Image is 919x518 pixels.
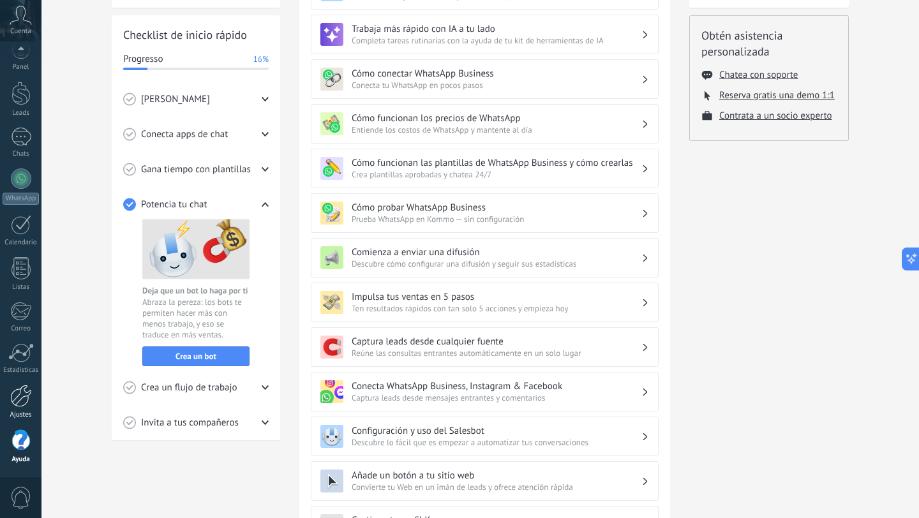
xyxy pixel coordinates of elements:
span: Crea un bot [176,352,216,361]
span: Conecta apps de chat [141,128,228,141]
h3: Añade un botón a tu sitio web [352,470,641,482]
span: Progresso [123,53,163,66]
h3: Cómo conectar WhatsApp Business [352,68,641,80]
div: Panel [3,63,40,71]
div: Correo [3,325,40,333]
span: Invita a tus compañeros [141,417,239,429]
img: Bots image [142,219,250,279]
h3: Cómo funcionan las plantillas de WhatsApp Business y cómo crearlas [352,157,641,169]
h3: Comienza a enviar una difusión [352,246,641,258]
h3: Conecta WhatsApp Business, Instagram & Facebook [352,380,641,392]
div: Leads [3,109,40,117]
div: Ajustes [3,411,40,419]
span: Descubre lo fácil que es empezar a automatizar tus conversaciones [352,437,641,448]
button: Crea un bot [142,346,250,366]
span: 16% [253,53,269,66]
button: Reserva gratis una demo 1:1 [719,89,835,101]
span: Entiende los costos de WhatsApp y mantente al día [352,124,641,135]
button: Contrata a un socio experto [719,110,832,122]
h2: Checklist de inicio rápido [123,27,269,43]
span: Crea plantillas aprobadas y chatea 24/7 [352,169,641,180]
div: Calendario [3,239,40,247]
div: Ayuda [3,455,40,464]
span: Crea un flujo de trabajo [141,381,237,394]
h3: Cómo probar WhatsApp Business [352,202,641,214]
h3: Trabaja más rápido con IA a tu lado [352,23,641,35]
div: Chats [3,150,40,158]
div: Estadísticas [3,366,40,374]
span: [PERSON_NAME] [141,93,210,106]
span: Reúne las consultas entrantes automáticamente en un solo lugar [352,348,641,359]
div: Listas [3,283,40,292]
span: Conecta tu WhatsApp en pocos pasos [352,80,641,91]
span: Completa tareas rutinarias con la ayuda de tu kit de herramientas de IA [352,35,641,46]
span: Gana tiempo con plantillas [141,163,251,176]
div: WhatsApp [3,193,39,205]
span: Descubre cómo configurar una difusión y seguir sus estadísticas [352,258,641,269]
h3: Impulsa tus ventas en 5 pasos [352,291,641,303]
span: Ten resultados rápidos con tan solo 5 acciones y empieza hoy [352,303,641,314]
span: Potencia tu chat [141,198,207,211]
span: Abraza la pereza: los bots te permiten hacer más con menos trabajo, y eso se traduce en más ventas. [142,297,250,340]
span: Cuenta [10,27,31,36]
span: Captura leads desde mensajes entrantes y comentarios [352,392,641,403]
span: Convierte tu Web en un imán de leads y ofrece atención rápida [352,482,641,492]
h3: Captura leads desde cualquier fuente [352,336,641,348]
h2: Obtén asistencia personalizada [701,27,837,59]
h3: Configuración y uso del Salesbot [352,425,641,437]
span: Deja que un bot lo haga por ti [142,285,248,296]
h3: Cómo funcionan los precios de WhatsApp [352,112,641,124]
span: Prueba WhatsApp en Kommo — sin configuración [352,214,641,225]
button: Chatea con soporte [719,69,798,81]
